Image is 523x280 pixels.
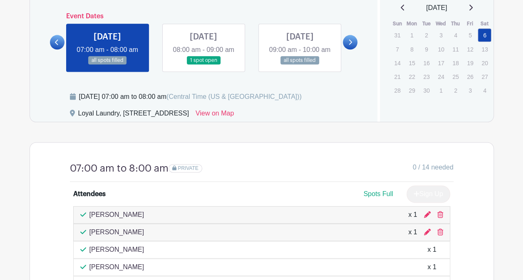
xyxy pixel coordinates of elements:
p: 20 [478,56,491,69]
p: 19 [463,56,477,69]
p: 2 [449,84,462,97]
p: 23 [419,70,433,83]
h4: 07:00 am to 8:00 am [70,162,169,174]
p: 13 [478,43,491,56]
p: 17 [434,56,448,69]
a: View on Map [196,108,234,122]
p: 15 [405,56,419,69]
p: 3 [434,29,448,42]
p: 22 [405,70,419,83]
p: [PERSON_NAME] [89,227,144,237]
p: 5 [463,29,477,42]
th: Mon [404,20,419,28]
span: (Central Time (US & [GEOGRAPHIC_DATA])) [166,93,302,100]
span: Spots Full [363,190,393,197]
p: 27 [478,70,491,83]
p: 24 [434,70,448,83]
th: Sat [477,20,492,28]
p: 28 [390,84,404,97]
th: Thu [448,20,463,28]
p: 16 [419,56,433,69]
p: 26 [463,70,477,83]
p: 3 [463,84,477,97]
p: 29 [405,84,419,97]
p: 8 [405,43,419,56]
p: 18 [449,56,462,69]
p: 31 [390,29,404,42]
span: [DATE] [426,3,447,13]
p: 4 [478,84,491,97]
p: 25 [449,70,462,83]
p: 10 [434,43,448,56]
th: Tue [419,20,434,28]
p: 21 [390,70,404,83]
div: x 1 [427,262,436,272]
p: [PERSON_NAME] [89,262,144,272]
th: Fri [463,20,477,28]
p: 9 [419,43,433,56]
th: Sun [390,20,404,28]
p: 4 [449,29,462,42]
p: 7 [390,43,404,56]
div: x 1 [408,227,417,237]
span: 0 / 14 needed [413,162,454,172]
p: 12 [463,43,477,56]
div: x 1 [408,210,417,220]
h6: Event Dates [64,12,343,20]
p: 1 [405,29,419,42]
p: 11 [449,43,462,56]
div: [DATE] 07:00 am to 08:00 am [79,92,302,102]
p: 2 [419,29,433,42]
p: 30 [419,84,433,97]
span: PRIVATE [178,165,198,171]
div: Attendees [73,189,106,199]
p: 1 [434,84,448,97]
p: [PERSON_NAME] [89,210,144,220]
a: 6 [478,28,491,42]
div: Loyal Laundry, [STREET_ADDRESS] [78,108,189,122]
div: x 1 [427,245,436,255]
th: Wed [434,20,448,28]
p: 14 [390,56,404,69]
p: [PERSON_NAME] [89,245,144,255]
